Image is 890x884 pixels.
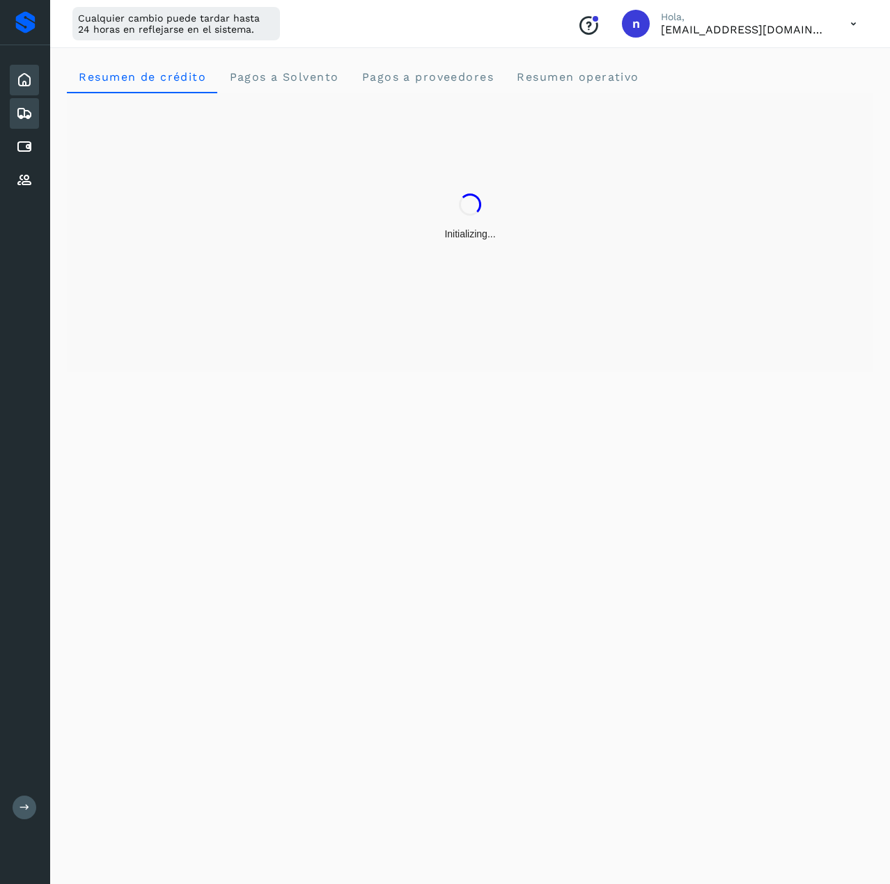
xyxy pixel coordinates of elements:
[228,70,338,84] span: Pagos a Solvento
[72,7,280,40] div: Cualquier cambio puede tardar hasta 24 horas en reflejarse en el sistema.
[661,11,828,23] p: Hola,
[10,65,39,95] div: Inicio
[361,70,494,84] span: Pagos a proveedores
[661,23,828,36] p: niagara+prod@solvento.mx
[10,165,39,196] div: Proveedores
[10,132,39,162] div: Cuentas por pagar
[78,70,206,84] span: Resumen de crédito
[10,98,39,129] div: Embarques
[516,70,639,84] span: Resumen operativo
